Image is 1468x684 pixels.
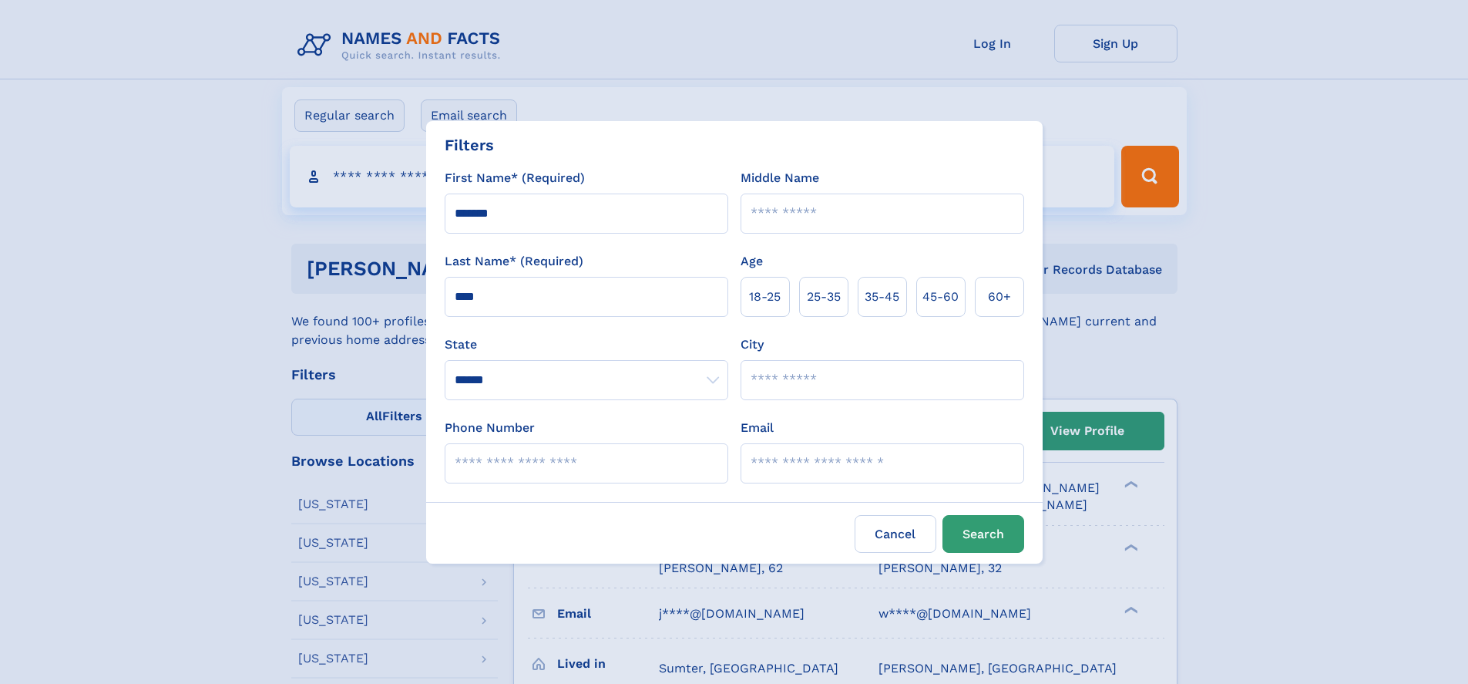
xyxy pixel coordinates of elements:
label: Middle Name [741,169,819,187]
label: State [445,335,728,354]
span: 25‑35 [807,288,841,306]
label: Age [741,252,763,271]
span: 45‑60 [922,288,959,306]
span: 18‑25 [749,288,781,306]
button: Search [942,515,1024,553]
span: 35‑45 [865,288,899,306]
div: Filters [445,133,494,157]
label: Email [741,419,774,437]
span: 60+ [988,288,1011,306]
label: Cancel [855,515,936,553]
label: Last Name* (Required) [445,252,583,271]
label: City [741,335,764,354]
label: First Name* (Required) [445,169,585,187]
label: Phone Number [445,419,535,437]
